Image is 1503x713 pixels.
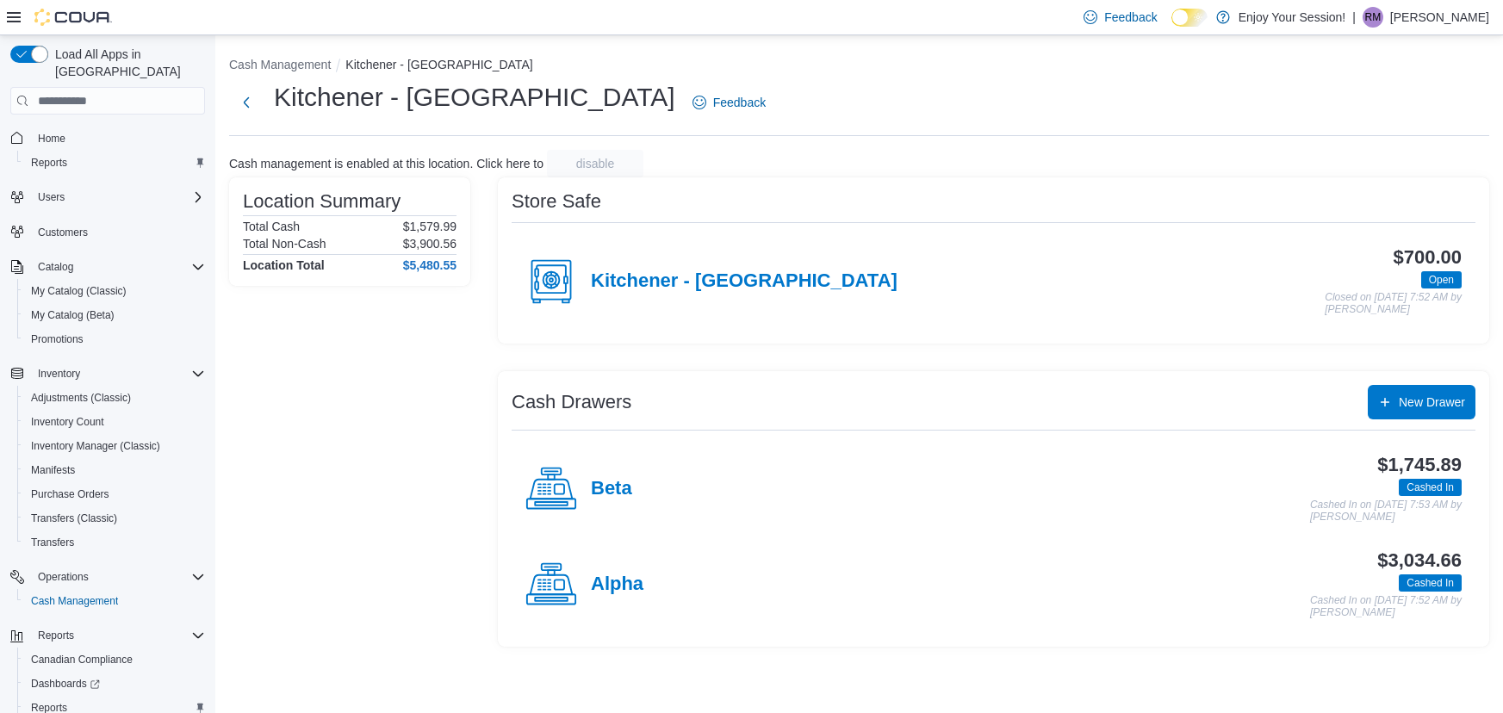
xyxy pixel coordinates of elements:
a: My Catalog (Beta) [24,305,121,325]
span: Cash Management [31,594,118,608]
span: Inventory Manager (Classic) [24,436,205,456]
span: Cashed In [1407,575,1454,591]
span: Purchase Orders [31,487,109,501]
button: Adjustments (Classic) [17,386,212,410]
span: Inventory Manager (Classic) [31,439,160,453]
span: Customers [38,226,88,239]
h4: Location Total [243,258,325,272]
span: Inventory Count [24,412,205,432]
h4: Kitchener - [GEOGRAPHIC_DATA] [591,270,897,293]
button: Manifests [17,458,212,482]
span: Promotions [24,329,205,350]
h4: Alpha [591,573,643,596]
button: Inventory [31,363,87,384]
h6: Total Non-Cash [243,237,326,251]
span: Inventory Count [31,415,104,429]
a: Cash Management [24,591,125,611]
a: Adjustments (Classic) [24,387,138,408]
span: Adjustments (Classic) [31,391,131,405]
h6: Total Cash [243,220,300,233]
nav: An example of EuiBreadcrumbs [229,56,1489,77]
p: $1,579.99 [403,220,456,233]
button: Promotions [17,327,212,351]
p: Closed on [DATE] 7:52 AM by [PERSON_NAME] [1325,292,1462,315]
button: Catalog [31,257,80,277]
a: Reports [24,152,74,173]
span: Transfers [31,536,74,549]
p: Cashed In on [DATE] 7:52 AM by [PERSON_NAME] [1310,595,1462,618]
span: Purchase Orders [24,484,205,505]
button: Transfers [17,530,212,555]
span: My Catalog (Beta) [31,308,115,322]
button: Catalog [3,255,212,279]
span: Cash Management [24,591,205,611]
span: Transfers (Classic) [24,508,205,529]
button: Reports [3,623,212,648]
button: disable [547,150,643,177]
a: Customers [31,222,95,243]
a: Manifests [24,460,82,480]
button: Canadian Compliance [17,648,212,672]
button: Inventory Count [17,410,212,434]
p: Enjoy Your Session! [1239,7,1346,28]
span: Reports [31,156,67,170]
span: My Catalog (Classic) [24,281,205,301]
img: Cova [34,9,112,26]
a: Home [31,128,72,149]
p: Cash management is enabled at this location. Click here to [229,157,543,170]
a: Inventory Manager (Classic) [24,436,167,456]
button: Purchase Orders [17,482,212,506]
div: Rahil Mansuri [1363,7,1383,28]
p: $3,900.56 [403,237,456,251]
span: Open [1421,271,1462,288]
button: Reports [17,151,212,175]
span: Transfers [24,532,205,553]
span: Reports [31,625,205,646]
span: New Drawer [1399,394,1465,411]
h4: Beta [591,478,632,500]
button: My Catalog (Beta) [17,303,212,327]
span: Adjustments (Classic) [24,387,205,408]
p: [PERSON_NAME] [1390,7,1489,28]
a: Promotions [24,329,90,350]
button: Users [31,187,71,208]
span: Canadian Compliance [31,653,133,666]
button: Operations [31,567,96,587]
button: Home [3,125,212,150]
p: Cashed In on [DATE] 7:53 AM by [PERSON_NAME] [1310,499,1462,523]
h4: $5,480.55 [403,258,456,272]
span: My Catalog (Classic) [31,284,127,298]
h3: $3,034.66 [1377,550,1462,571]
a: Canadian Compliance [24,649,140,670]
span: Cashed In [1407,480,1454,495]
span: Dashboards [24,673,205,694]
a: Transfers [24,532,81,553]
a: Inventory Count [24,412,111,432]
span: Dashboards [31,677,100,691]
span: Cashed In [1399,479,1462,496]
h3: $700.00 [1394,247,1462,268]
h3: $1,745.89 [1377,455,1462,475]
input: Dark Mode [1171,9,1208,27]
h3: Location Summary [243,191,401,212]
span: Promotions [31,332,84,346]
button: Kitchener - [GEOGRAPHIC_DATA] [345,58,532,71]
span: RM [1365,7,1382,28]
span: My Catalog (Beta) [24,305,205,325]
span: Customers [31,221,205,243]
h3: Store Safe [512,191,601,212]
span: Operations [38,570,89,584]
span: Canadian Compliance [24,649,205,670]
span: Catalog [38,260,73,274]
h3: Cash Drawers [512,392,631,412]
button: Cash Management [229,58,331,71]
a: Feedback [686,85,773,120]
button: Reports [31,625,81,646]
h1: Kitchener - [GEOGRAPHIC_DATA] [274,80,675,115]
button: Transfers (Classic) [17,506,212,530]
span: Catalog [31,257,205,277]
span: Inventory [31,363,205,384]
p: | [1352,7,1356,28]
span: Load All Apps in [GEOGRAPHIC_DATA] [48,46,205,80]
